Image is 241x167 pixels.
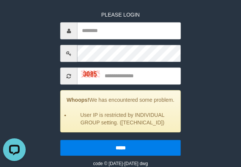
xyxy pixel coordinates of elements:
[81,70,100,78] img: captcha
[93,161,148,166] small: code © [DATE]-[DATE] dwg
[70,111,175,126] li: User IP is restricted by INDIVIDUAL GROUP setting. ([TECHNICAL_ID])
[66,97,89,103] strong: Whoops!
[3,3,26,26] button: Open LiveChat chat widget
[60,11,181,18] p: PLEASE LOGIN
[60,90,181,132] div: We has encountered some problem.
